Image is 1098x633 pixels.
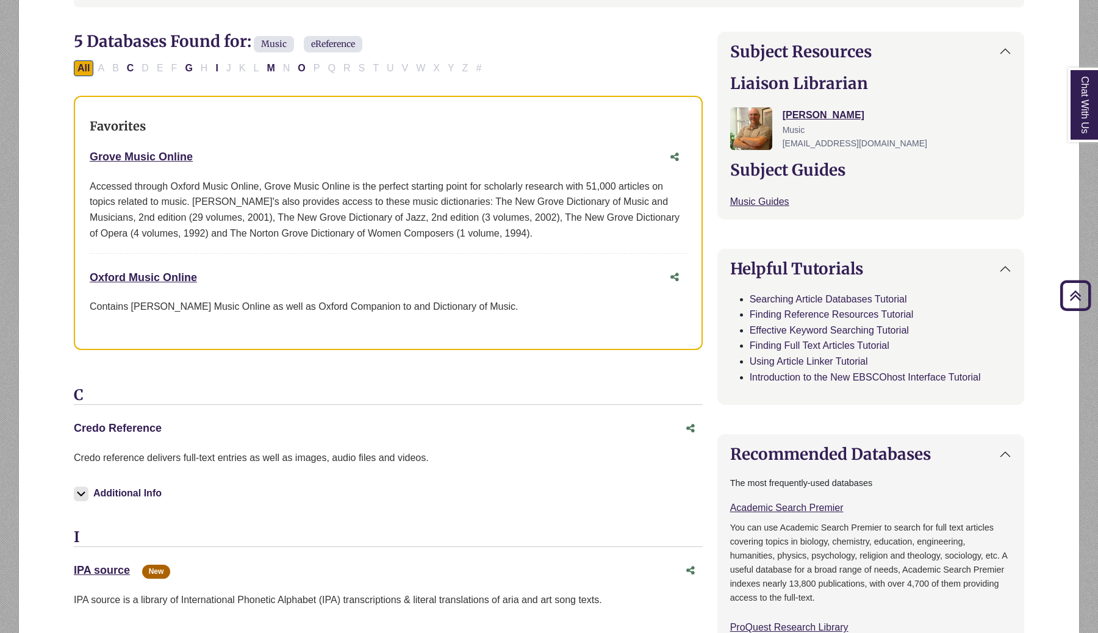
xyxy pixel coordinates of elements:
a: Finding Full Text Articles Tutorial [750,340,889,351]
button: Share this database [662,266,687,289]
a: Finding Reference Resources Tutorial [750,309,914,320]
button: Share this database [662,146,687,169]
img: Nathan Farley [730,107,772,150]
button: Filter Results I [212,60,221,76]
a: Effective Keyword Searching Tutorial [750,325,909,335]
button: Additional Info [74,485,165,502]
p: Credo reference delivers full-text entries as well as images, audio files and videos. [74,450,703,466]
h2: Subject Guides [730,160,1011,179]
a: Searching Article Databases Tutorial [750,294,907,304]
button: Filter Results C [123,60,138,76]
h2: Liaison Librarian [730,74,1011,93]
a: Introduction to the New EBSCOhost Interface Tutorial [750,372,981,382]
a: [PERSON_NAME] [783,110,864,120]
span: 5 Databases Found for: [74,31,251,51]
a: Credo Reference [74,422,162,434]
a: IPA source [74,564,130,576]
button: Share this database [678,559,703,582]
button: Filter Results O [294,60,309,76]
p: IPA source is a library of International Phonetic Alphabet (IPA) transcriptions & literal transla... [74,592,703,623]
button: Subject Resources [718,32,1024,71]
button: Filter Results M [263,60,278,76]
a: Oxford Music Online [90,271,197,284]
span: eReference [304,36,362,52]
h3: Favorites [90,119,687,134]
button: Share this database [678,417,703,440]
button: Helpful Tutorials [718,249,1024,288]
a: Using Article Linker Tutorial [750,356,868,367]
a: Grove Music Online [90,151,193,163]
h3: I [74,529,703,547]
h3: C [74,387,703,405]
button: All [74,60,93,76]
p: The most frequently-used databases [730,476,1011,490]
div: Alpha-list to filter by first letter of database name [74,62,486,73]
button: Filter Results G [181,60,196,76]
span: Music [783,125,805,135]
span: Music [254,36,294,52]
a: Back to Top [1056,287,1095,304]
a: Music Guides [730,196,789,207]
div: Accessed through Oxford Music Online, Grove Music Online is the perfect starting point for schola... [90,179,687,241]
button: Recommended Databases [718,435,1024,473]
a: ProQuest Research Library [730,622,849,632]
p: You can use Academic Search Premier to search for full text articles covering topics in biology, ... [730,521,1011,605]
span: New [142,565,170,579]
div: Contains [PERSON_NAME] Music Online as well as Oxford Companion to and Dictionary of Music. [90,299,687,315]
span: [EMAIL_ADDRESS][DOMAIN_NAME] [783,138,927,148]
a: Academic Search Premier [730,502,844,513]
